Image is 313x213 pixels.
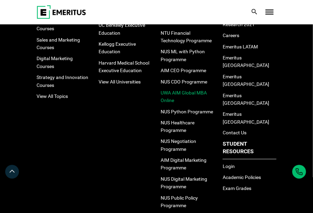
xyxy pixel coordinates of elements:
[37,56,73,69] a: Digital Marketing Courses
[99,41,136,54] a: Kellogg Executive Education
[99,22,145,35] a: UC Berkeley Executive Education
[265,10,274,14] button: Toggle Menu
[223,74,269,87] a: Emeritus [GEOGRAPHIC_DATA]
[161,49,205,62] a: NUS ML with Python Programme
[161,177,207,190] a: NUS Digital Marketing Programme
[223,130,246,136] a: Contact Us
[99,60,149,73] a: Harvard Medical School Executive Education
[161,195,198,209] a: NUS Public Policy Programme
[223,33,239,38] a: Careers
[161,120,194,133] a: NUS Healthcare Programme
[161,90,207,103] a: UWA AIM Global MBA Online
[223,175,261,180] a: Academic Policies
[161,158,206,171] a: AIM Digital Marketing Programme
[223,55,269,68] a: Emeritus [GEOGRAPHIC_DATA]
[37,93,68,99] a: View All Topics
[223,93,269,106] a: Emeritus [GEOGRAPHIC_DATA]
[223,22,255,27] a: Research 2021
[161,109,213,114] a: NUS Python Programme
[223,164,235,169] a: Login
[223,111,269,124] a: Emeritus [GEOGRAPHIC_DATA]
[223,44,258,49] a: Emeritus LATAM
[37,75,88,88] a: Strategy and Innovation Courses
[37,37,80,50] a: Sales and Marketing Courses
[161,68,206,73] a: AIM CEO Programme
[223,186,251,191] a: Exam Grades
[161,30,212,43] a: NTU Financial Technology Programme
[99,79,141,85] a: View All Universities
[161,139,196,152] a: NUS Negotiation Programme
[161,79,207,85] a: NUS CDO Programme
